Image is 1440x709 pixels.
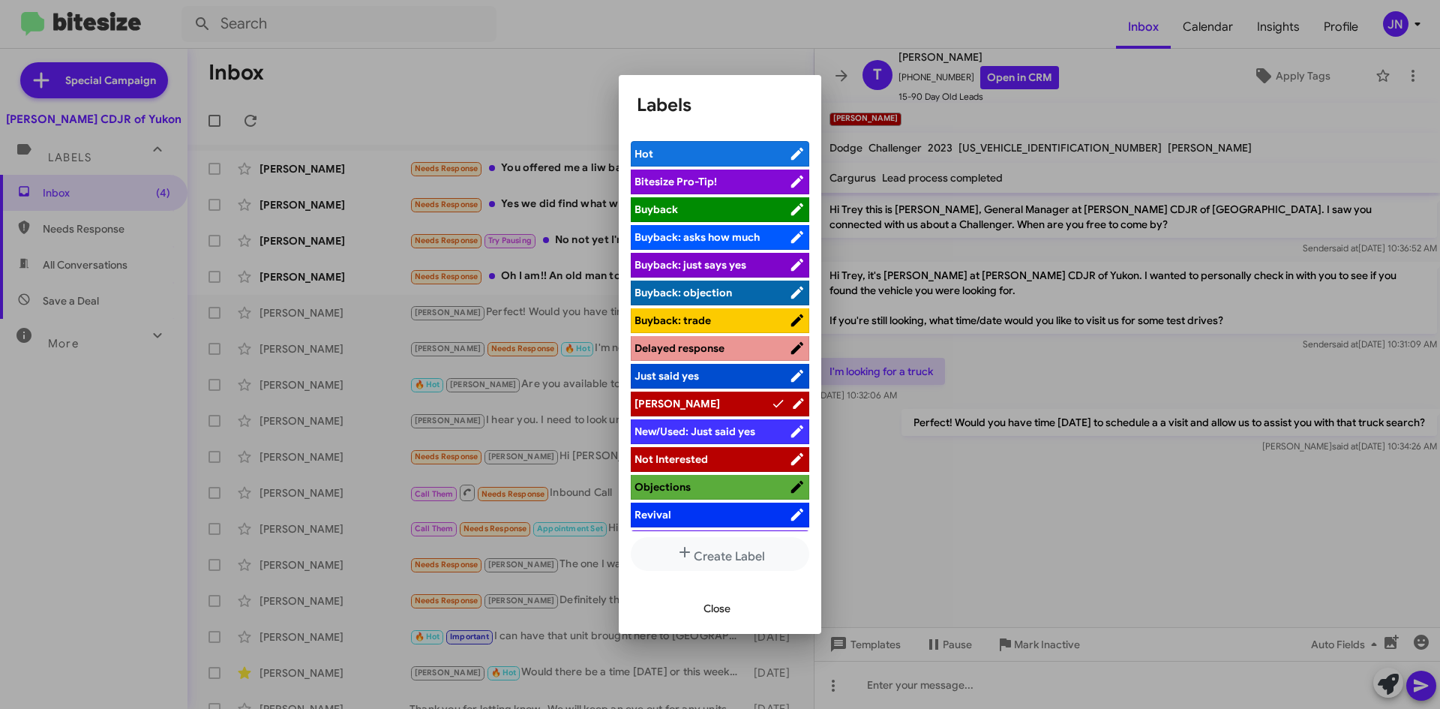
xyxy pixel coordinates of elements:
[634,508,671,521] span: Revival
[631,537,809,571] button: Create Label
[634,480,691,494] span: Objections
[634,369,699,383] span: Just said yes
[634,314,711,327] span: Buyback: trade
[691,595,742,622] button: Close
[634,258,746,272] span: Buyback: just says yes
[634,452,708,466] span: Not Interested
[634,425,755,438] span: New/Used: Just said yes
[637,93,803,117] h1: Labels
[703,595,730,622] span: Close
[634,230,760,244] span: Buyback: asks how much
[634,397,720,410] span: [PERSON_NAME]
[634,203,678,216] span: Buyback
[634,175,717,188] span: Bitesize Pro-Tip!
[634,286,732,299] span: Buyback: objection
[634,341,724,355] span: Delayed response
[634,147,653,161] span: Hot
